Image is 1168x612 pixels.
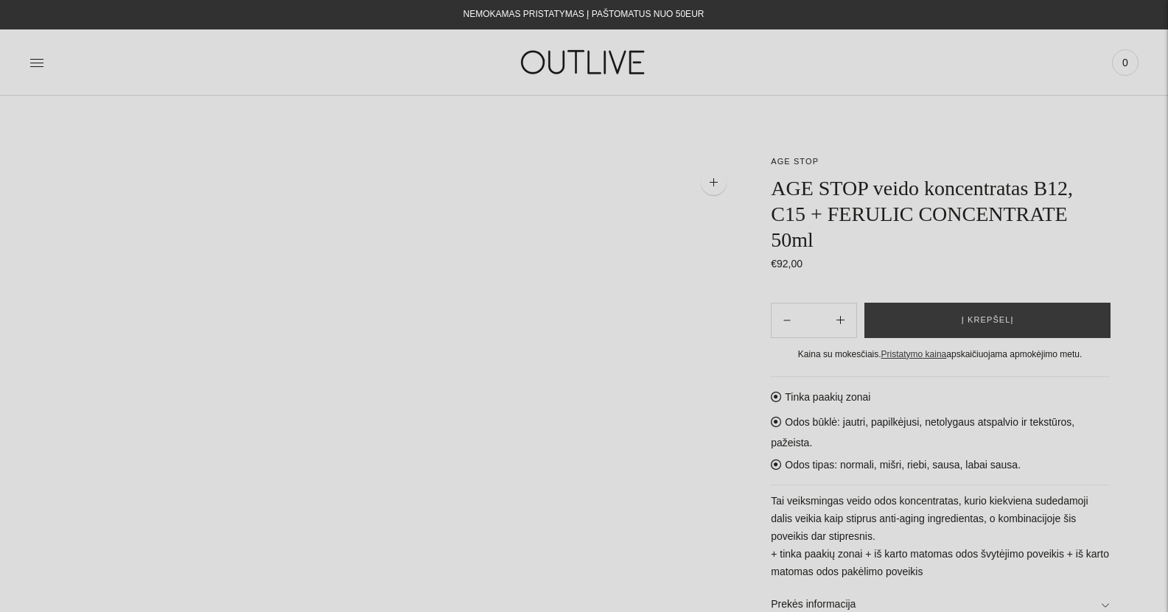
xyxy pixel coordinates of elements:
[864,303,1111,338] button: Į krepšelį
[771,258,802,270] span: €92,00
[1115,52,1136,73] span: 0
[772,303,802,338] button: Add product quantity
[492,37,676,88] img: OUTLIVE
[771,157,819,166] a: AGE STOP
[771,347,1109,362] div: Kaina su mokesčiais. apskaičiuojama apmokėjimo metu.
[962,313,1014,328] span: Į krepšelį
[771,175,1109,253] h1: AGE STOP veido koncentratas B12, C15 + FERULIC CONCENTRATE 50ml
[881,349,947,359] a: Pristatymo kaina
[802,309,825,331] input: Product quantity
[1112,46,1139,79] a: 0
[464,6,704,24] div: NEMOKAMAS PRISTATYMAS Į PAŠTOMATUS NUO 50EUR
[825,303,856,338] button: Subtract product quantity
